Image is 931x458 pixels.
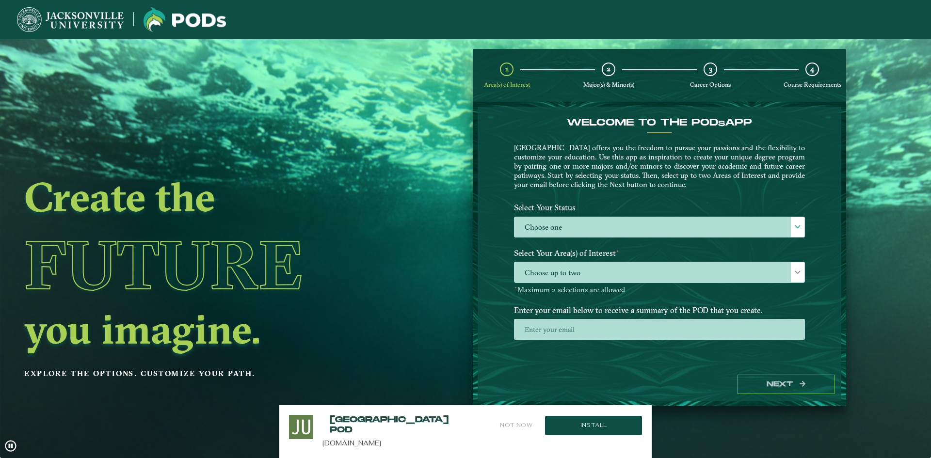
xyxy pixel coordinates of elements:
span: 2 [607,64,610,74]
h1: Future [24,221,395,309]
span: Career Options [690,81,731,88]
p: Maximum 2 selections are allowed [514,285,805,295]
label: Select Your Status [507,199,812,217]
sub: s [718,119,725,128]
label: Enter your email below to receive a summary of the POD that you create. [507,301,812,319]
button: Not Now [499,415,533,436]
img: Jacksonville University logo [17,7,124,32]
label: Select Your Area(s) of Interest [507,244,812,262]
button: Next [738,375,835,395]
p: Explore the options. Customize your path. [24,366,395,381]
span: 1 [505,64,509,74]
input: Enter your email [514,319,805,340]
span: Choose up to two [514,262,804,283]
h2: you imagine. [24,309,395,349]
p: [GEOGRAPHIC_DATA] offers you the freedom to pursue your passions and the flexibility to customize... [514,143,805,189]
h4: Welcome to the POD app [514,117,805,128]
label: Choose one [514,217,804,238]
span: Course Requirements [784,81,841,88]
span: 3 [709,64,712,74]
sup: ⋆ [514,284,517,291]
button: Install [545,416,642,435]
span: Area(s) of Interest [484,81,530,88]
img: Install this Application? [289,415,313,439]
span: 4 [810,64,814,74]
img: Jacksonville University logo [144,7,226,32]
h2: Create the [24,176,395,217]
a: [DOMAIN_NAME] [322,439,381,447]
span: Major(s) & Minor(s) [583,81,634,88]
sup: ⋆ [616,247,620,254]
h2: [GEOGRAPHIC_DATA] POD [330,415,431,435]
